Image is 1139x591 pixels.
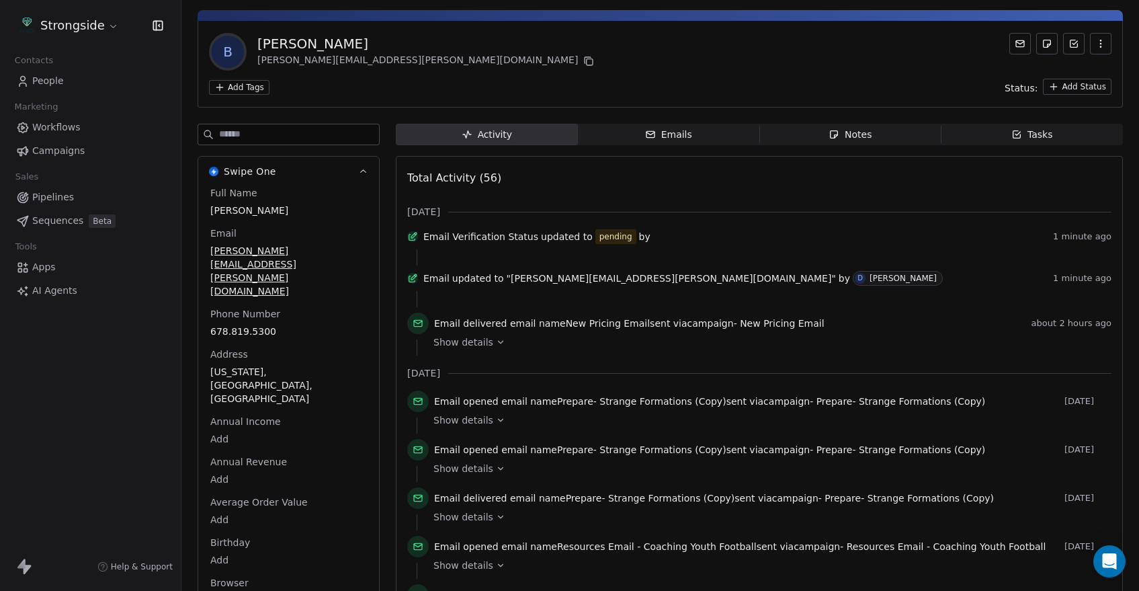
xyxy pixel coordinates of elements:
[210,432,367,446] span: Add
[11,256,170,278] a: Apps
[11,186,170,208] a: Pipelines
[1064,493,1111,504] span: [DATE]
[208,415,284,428] span: Annual Income
[1064,396,1111,407] span: [DATE]
[740,318,824,329] span: New Pricing Email
[423,272,450,285] span: Email
[208,307,283,321] span: Phone Number
[111,561,173,572] span: Help & Support
[816,396,986,407] span: Prepare- Strange Formations (Copy)
[461,128,512,142] div: Activity
[11,140,170,162] a: Campaigns
[1031,318,1111,329] span: about 2 hours ago
[9,167,44,187] span: Sales
[210,204,367,217] span: [PERSON_NAME]
[407,171,501,184] span: Total Activity (56)
[32,284,77,298] span: AI Agents
[208,536,253,549] span: Birthday
[433,413,1102,427] a: Show details
[557,396,726,407] span: Prepare- Strange Formations (Copy)
[566,493,735,504] span: Prepare- Strange Formations (Copy)
[452,272,504,285] span: updated to
[32,260,56,274] span: Apps
[434,396,499,407] span: Email opened
[210,365,367,405] span: [US_STATE], [GEOGRAPHIC_DATA], [GEOGRAPHIC_DATA]
[599,230,632,243] div: pending
[557,541,757,552] span: Resources Email - Coaching Youth Football
[32,120,81,134] span: Workflows
[210,325,367,338] span: 678.819.5300
[857,273,863,284] div: D
[208,496,310,509] span: Average Order Value
[32,190,74,204] span: Pipelines
[210,473,367,486] span: Add
[434,444,499,455] span: Email opened
[1053,273,1111,284] span: 1 minute ago
[11,116,170,139] a: Workflows
[208,576,251,590] span: Browser
[434,541,499,552] span: Email opened
[434,395,985,408] span: email name sent via campaign -
[434,318,507,329] span: Email delivered
[1043,79,1111,95] button: Add Status
[433,559,493,572] span: Show details
[32,144,85,158] span: Campaigns
[407,366,440,380] span: [DATE]
[257,53,597,69] div: [PERSON_NAME][EMAIL_ADDRESS][PERSON_NAME][DOMAIN_NAME]
[210,513,367,526] span: Add
[1005,81,1038,95] span: Status:
[32,214,83,228] span: Sequences
[198,157,379,186] button: Swipe OneSwipe One
[433,510,493,524] span: Show details
[208,186,260,200] span: Full Name
[19,17,35,34] img: Logo%20gradient%20V_1.png
[639,230,650,243] span: by
[40,17,105,34] span: Strongside
[433,462,493,475] span: Show details
[566,318,650,329] span: New Pricing Email
[645,128,692,142] div: Emails
[1093,545,1126,578] div: Open Intercom Messenger
[870,274,937,283] div: [PERSON_NAME]
[433,462,1102,475] a: Show details
[11,280,170,302] a: AI Agents
[1011,128,1053,142] div: Tasks
[208,455,290,469] span: Annual Revenue
[407,205,440,219] span: [DATE]
[212,36,244,68] span: B
[507,272,836,285] span: "[PERSON_NAME][EMAIL_ADDRESS][PERSON_NAME][DOMAIN_NAME]"
[209,80,269,95] button: Add Tags
[433,510,1102,524] a: Show details
[847,541,1046,552] span: Resources Email - Coaching Youth Football
[557,444,726,455] span: Prepare- Strange Formations (Copy)
[1053,231,1111,242] span: 1 minute ago
[224,165,276,178] span: Swipe One
[816,444,986,455] span: Prepare- Strange Formations (Copy)
[11,210,170,232] a: SequencesBeta
[9,50,59,71] span: Contacts
[9,97,64,117] span: Marketing
[433,336,1102,349] a: Show details
[208,348,251,361] span: Address
[433,336,493,349] span: Show details
[433,559,1102,572] a: Show details
[208,227,239,240] span: Email
[11,70,170,92] a: People
[434,443,985,457] span: email name sent via campaign -
[1064,541,1111,552] span: [DATE]
[423,230,538,243] span: Email Verification Status
[16,14,122,37] button: Strongside
[209,167,218,176] img: Swipe One
[434,317,825,330] span: email name sent via campaign -
[434,491,994,505] span: email name sent via campaign -
[89,214,116,228] span: Beta
[434,540,1046,553] span: email name sent via campaign -
[434,493,507,504] span: Email delivered
[32,74,64,88] span: People
[541,230,593,243] span: updated to
[433,413,493,427] span: Show details
[97,561,173,572] a: Help & Support
[257,34,597,53] div: [PERSON_NAME]
[210,553,367,567] span: Add
[1064,444,1111,455] span: [DATE]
